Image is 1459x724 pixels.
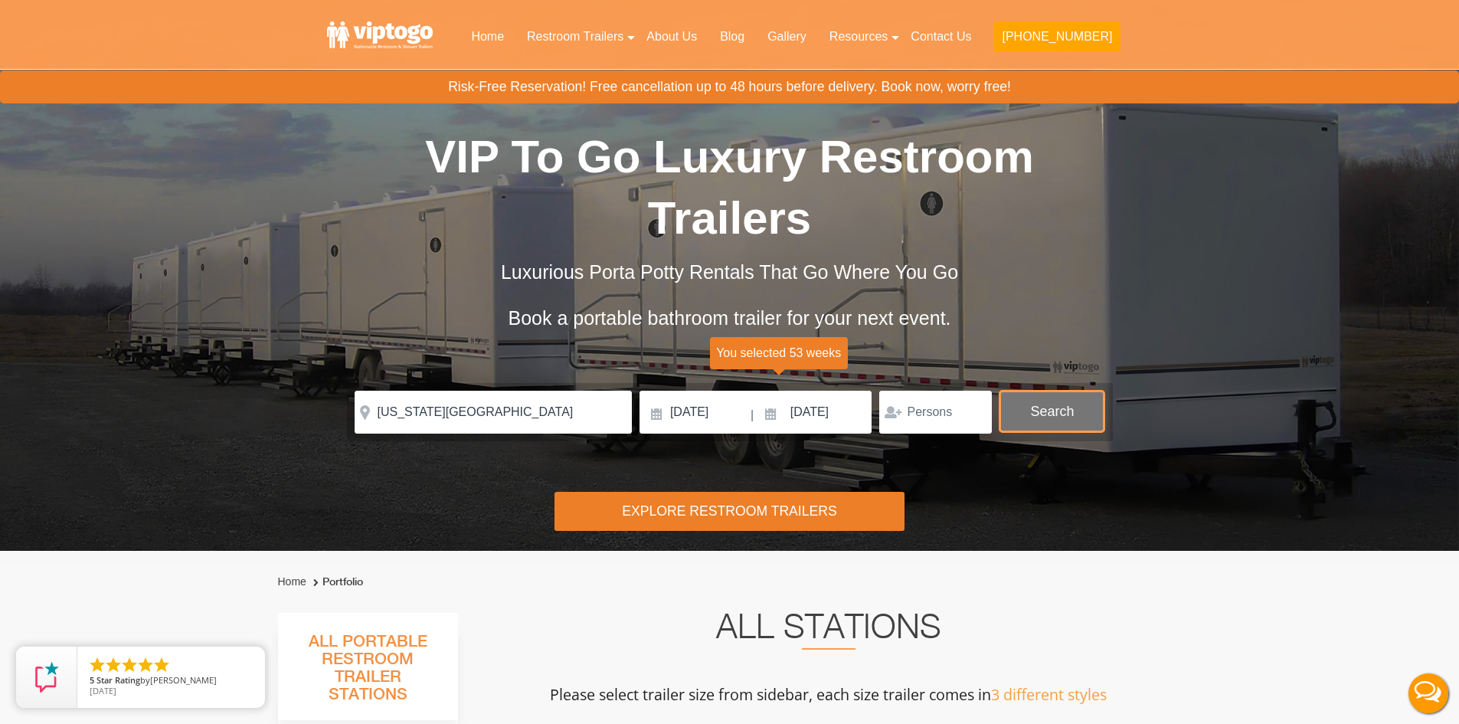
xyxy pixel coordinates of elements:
[104,656,123,674] li: 
[425,131,1034,244] span: VIP To Go Luxury Restroom Trailers
[479,680,1179,709] p: Please select trailer size from sidebar, each size trailer comes in
[508,307,950,329] span: Book a portable bathroom trailer for your next event.
[640,391,749,434] input: Delivery
[90,674,94,686] span: 5
[635,20,708,54] a: About Us
[150,674,217,686] span: [PERSON_NAME]
[355,391,632,434] input: Where do you need your restroom?
[879,391,992,434] input: Persons
[515,20,635,54] a: Restroom Trailers
[710,337,848,369] span: You selected 53 weeks
[136,656,155,674] li: 
[460,20,515,54] a: Home
[501,261,958,283] span: Luxurious Porta Potty Rentals That Go Where You Go
[554,492,905,531] div: Explore Restroom Trailers
[818,20,899,54] a: Resources
[88,656,106,674] li: 
[756,20,818,54] a: Gallery
[708,20,756,54] a: Blog
[899,20,983,54] a: Contact Us
[751,391,754,440] span: |
[31,662,62,693] img: Review Rating
[278,575,306,588] a: Home
[999,391,1104,432] button: Search
[90,676,253,686] span: by
[1398,663,1459,724] button: Live Chat
[994,21,1120,52] button: [PHONE_NUMBER]
[991,684,1107,705] span: 3 different styles
[309,573,363,591] li: Portfolio
[278,628,458,720] h3: All Portable Restroom Trailer Stations
[90,685,116,696] span: [DATE]
[756,391,872,434] input: Pickup
[983,20,1131,61] a: [PHONE_NUMBER]
[152,656,171,674] li: 
[479,613,1179,650] h2: All Stations
[120,656,139,674] li: 
[97,674,140,686] span: Star Rating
